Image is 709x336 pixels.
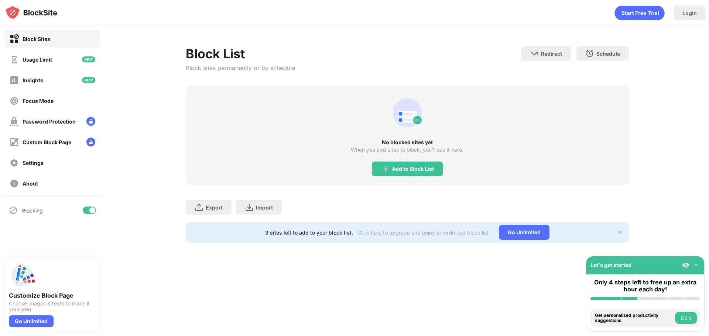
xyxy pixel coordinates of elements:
[82,77,95,83] img: new-icon.svg
[499,225,549,240] div: Go Unlimited
[5,5,57,20] img: logo-blocksite.svg
[23,180,38,187] div: About
[186,46,295,61] div: Block List
[617,229,623,235] img: x-button.svg
[10,96,19,105] img: focus-off.svg
[82,56,95,62] img: new-icon.svg
[23,118,76,125] div: Password Protection
[10,158,19,167] img: settings-off.svg
[9,292,96,299] div: Customize Block Page
[23,77,43,83] div: Insights
[682,10,697,16] div: Login
[10,117,19,126] img: password-protection-off.svg
[357,229,490,236] div: Click here to upgrade and enjoy an unlimited block list.
[265,229,353,236] div: 3 sites left to add to your block list.
[596,51,620,57] div: Schedule
[23,56,52,63] div: Usage Limit
[692,261,700,269] img: omni-setup-toggle.svg
[541,51,562,57] div: Redirect
[390,95,425,131] div: animation
[9,301,96,312] div: Choose images & texts to make it your own
[614,6,665,20] div: animation
[186,64,295,72] div: Block sites permanently or by schedule
[682,261,689,269] img: eye-not-visible.svg
[9,315,54,327] div: Go Unlimited
[23,98,54,104] div: Focus Mode
[86,117,95,126] img: lock-menu.svg
[9,206,18,215] img: blocking-icon.svg
[9,262,35,289] img: push-custom-page.svg
[23,36,50,42] div: Block Sites
[595,313,673,323] div: Get personalized productivity suggestions
[675,312,697,324] button: Do it
[590,279,700,293] div: Only 4 steps left to free up an extra hour each day!
[23,160,44,166] div: Settings
[186,139,629,145] div: No blocked sites yet
[22,207,43,214] div: Blocking
[392,166,434,172] div: Add to Block List
[86,138,95,146] img: lock-menu.svg
[10,179,19,188] img: about-off.svg
[206,204,223,211] div: Export
[10,76,19,85] img: insights-off.svg
[256,204,273,211] div: Import
[23,139,71,145] div: Custom Block Page
[10,138,19,147] img: customize-block-page-off.svg
[10,55,19,64] img: time-usage-off.svg
[590,262,631,268] div: Let's get started
[351,147,463,153] div: When you add sites to block, you’ll see it here.
[10,34,19,44] img: block-on.svg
